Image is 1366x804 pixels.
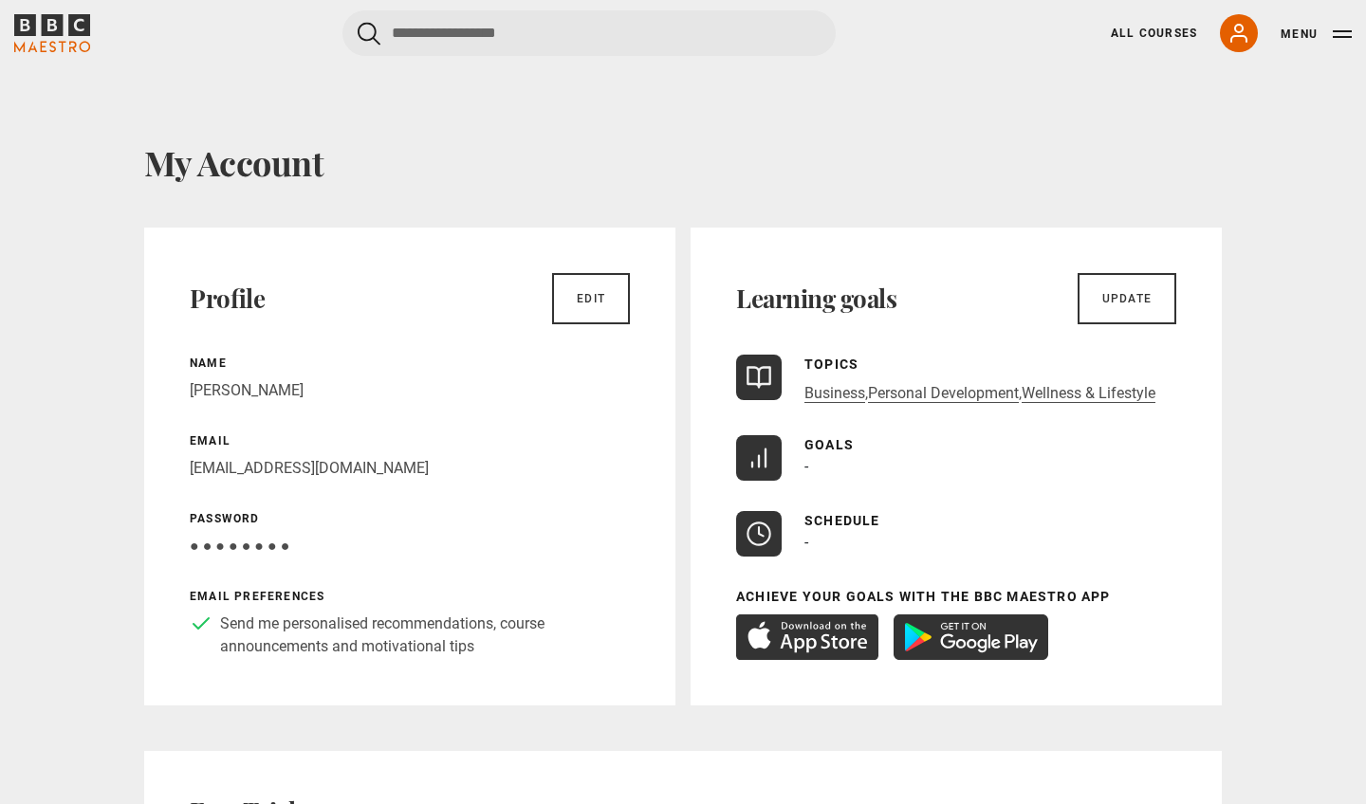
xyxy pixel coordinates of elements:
[144,142,1222,182] h1: My Account
[190,432,630,449] p: Email
[1281,25,1352,44] button: Toggle navigation
[190,457,630,480] p: [EMAIL_ADDRESS][DOMAIN_NAME]
[358,22,380,46] button: Submit the search query
[736,283,896,314] h2: Learning goals
[190,355,630,372] p: Name
[868,384,1019,403] a: Personal Development
[220,612,630,658] p: Send me personalised recommendations, course announcements and motivational tips
[1111,25,1197,42] a: All Courses
[190,537,289,555] span: ● ● ● ● ● ● ● ●
[14,14,90,52] svg: BBC Maestro
[804,533,808,551] span: -
[190,588,630,605] p: Email preferences
[804,457,808,475] span: -
[804,435,854,455] p: Goals
[1078,273,1176,324] a: Update
[342,10,836,56] input: Search
[804,355,1155,375] p: Topics
[1022,384,1155,403] a: Wellness & Lifestyle
[804,382,1155,405] p: , ,
[804,384,865,403] a: Business
[190,379,630,402] p: [PERSON_NAME]
[804,511,880,531] p: Schedule
[190,510,630,527] p: Password
[736,587,1176,607] p: Achieve your goals with the BBC Maestro App
[190,283,265,314] h2: Profile
[552,273,630,324] a: Edit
